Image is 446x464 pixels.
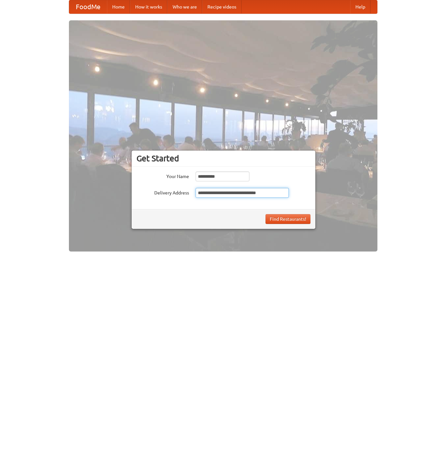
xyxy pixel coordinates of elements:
label: Your Name [137,171,189,180]
h3: Get Started [137,153,310,163]
a: Who we are [167,0,202,13]
label: Delivery Address [137,188,189,196]
a: Home [107,0,130,13]
a: How it works [130,0,167,13]
button: Find Restaurants! [265,214,310,224]
a: Recipe videos [202,0,242,13]
a: Help [350,0,371,13]
a: FoodMe [69,0,107,13]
